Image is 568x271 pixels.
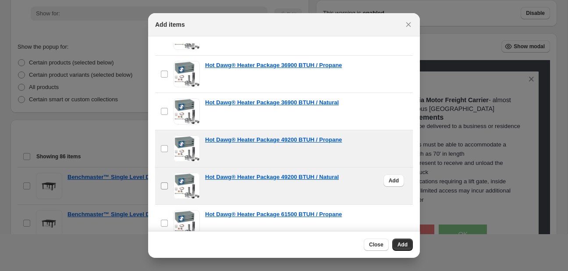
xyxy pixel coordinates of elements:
a: Hot Dawg® Heater Package 49200 BTUH / Natural [205,173,339,182]
a: Hot Dawg® Heater Package 36900 BTUH / Propane [205,61,342,70]
img: Hot Dawg® Heater Package 36900 BTUH / Natural [174,98,200,125]
a: Hot Dawg® Heater Package 36900 BTUH / Natural [205,98,339,107]
h2: Add items [155,20,185,29]
a: Hot Dawg® Heater Package 49200 BTUH / Propane [205,135,342,144]
button: Close [402,18,415,31]
button: Close [364,239,389,251]
img: Hot Dawg® Heater Package 49200 BTUH / Propane [174,135,200,162]
button: Add [392,239,413,251]
span: Close [369,241,383,248]
span: Add [398,241,408,248]
a: Hot Dawg® Heater Package 61500 BTUH / Propane [205,210,342,219]
span: Add [389,177,399,184]
img: Hot Dawg® Heater Package 36900 BTUH / Propane [174,61,200,87]
img: Hot Dawg® Heater Package 49200 BTUH / Natural [174,173,200,199]
button: Add [383,175,404,187]
img: Hot Dawg® Heater Package 61500 BTUH / Propane [174,210,200,236]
